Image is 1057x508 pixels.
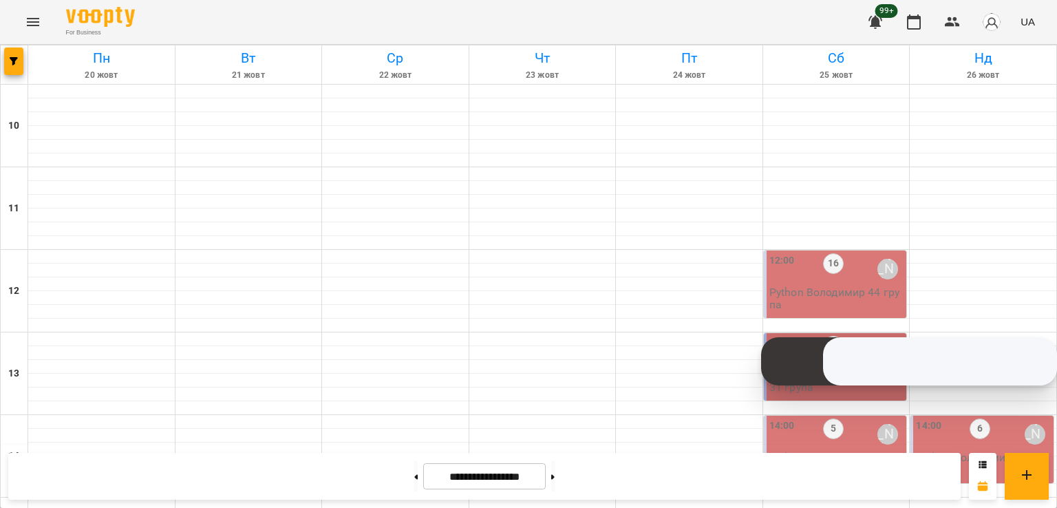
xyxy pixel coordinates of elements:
[1025,424,1045,445] div: Володимир Ярошинський
[178,47,320,69] h6: Вт
[823,419,844,439] label: 5
[8,201,19,216] h6: 11
[769,369,904,393] p: Python Middle Володимир 31 група
[769,336,795,351] label: 13:00
[30,47,173,69] h6: Пн
[769,419,795,434] label: 14:00
[769,286,904,310] p: Python Володимир 44 група
[875,4,898,18] span: 99+
[765,69,908,82] h6: 25 жовт
[471,47,614,69] h6: Чт
[471,69,614,82] h6: 23 жовт
[618,47,760,69] h6: Пт
[618,69,760,82] h6: 24 жовт
[916,419,941,434] label: 14:00
[324,69,467,82] h6: 22 жовт
[8,118,19,134] h6: 10
[8,366,19,381] h6: 13
[982,12,1001,32] img: avatar_s.png
[1021,14,1035,29] span: UA
[769,253,795,268] label: 12:00
[30,69,173,82] h6: 20 жовт
[1015,9,1040,34] button: UA
[17,6,50,39] button: Menu
[970,419,990,439] label: 6
[877,424,898,445] div: Володимир Ярошинський
[877,259,898,279] div: Володимир Ярошинський
[912,69,1054,82] h6: 26 жовт
[823,336,844,357] label: 14
[912,47,1054,69] h6: Нд
[765,47,908,69] h6: Сб
[324,47,467,69] h6: Ср
[8,284,19,299] h6: 12
[178,69,320,82] h6: 21 жовт
[823,253,844,274] label: 16
[66,7,135,27] img: Voopty Logo
[66,28,135,37] span: For Business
